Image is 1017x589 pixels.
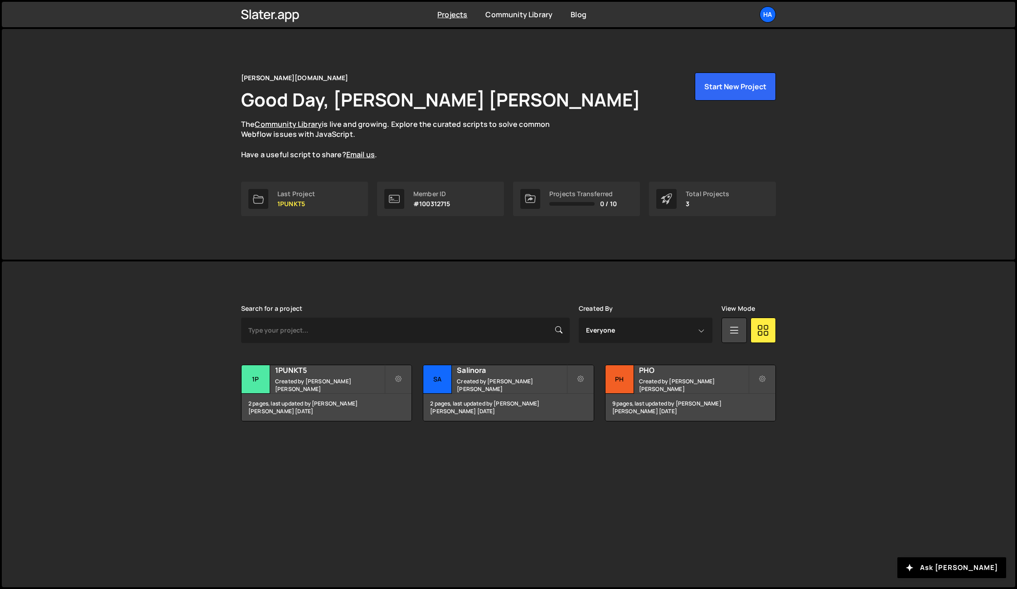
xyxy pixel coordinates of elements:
[277,200,315,208] p: 1PUNKT5
[255,119,322,129] a: Community Library
[722,305,755,312] label: View Mode
[242,365,270,394] div: 1P
[686,200,729,208] p: 3
[423,365,594,421] a: Sa Salinora Created by [PERSON_NAME] [PERSON_NAME] 2 pages, last updated by [PERSON_NAME] [PERSON...
[275,365,384,375] h2: 1PUNKT5
[437,10,467,19] a: Projects
[457,365,566,375] h2: Salinora
[275,377,384,393] small: Created by [PERSON_NAME] [PERSON_NAME]
[760,6,776,23] a: ha
[571,10,586,19] a: Blog
[549,190,617,198] div: Projects Transferred
[605,365,634,394] div: PH
[695,72,776,101] button: Start New Project
[242,394,412,421] div: 2 pages, last updated by [PERSON_NAME] [PERSON_NAME] [DATE]
[579,305,613,312] label: Created By
[241,182,368,216] a: Last Project 1PUNKT5
[241,87,640,112] h1: Good Day, [PERSON_NAME] [PERSON_NAME]
[639,365,748,375] h2: PHO
[346,150,375,159] a: Email us
[413,200,450,208] p: #100312715
[277,190,315,198] div: Last Project
[241,318,570,343] input: Type your project...
[241,305,302,312] label: Search for a project
[605,394,775,421] div: 9 pages, last updated by [PERSON_NAME] [PERSON_NAME] [DATE]
[600,200,617,208] span: 0 / 10
[639,377,748,393] small: Created by [PERSON_NAME] [PERSON_NAME]
[423,365,452,394] div: Sa
[457,377,566,393] small: Created by [PERSON_NAME] [PERSON_NAME]
[485,10,552,19] a: Community Library
[413,190,450,198] div: Member ID
[241,72,348,83] div: [PERSON_NAME][DOMAIN_NAME]
[241,119,567,160] p: The is live and growing. Explore the curated scripts to solve common Webflow issues with JavaScri...
[423,394,593,421] div: 2 pages, last updated by [PERSON_NAME] [PERSON_NAME] [DATE]
[241,365,412,421] a: 1P 1PUNKT5 Created by [PERSON_NAME] [PERSON_NAME] 2 pages, last updated by [PERSON_NAME] [PERSON_...
[686,190,729,198] div: Total Projects
[897,557,1006,578] button: Ask [PERSON_NAME]
[605,365,776,421] a: PH PHO Created by [PERSON_NAME] [PERSON_NAME] 9 pages, last updated by [PERSON_NAME] [PERSON_NAME...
